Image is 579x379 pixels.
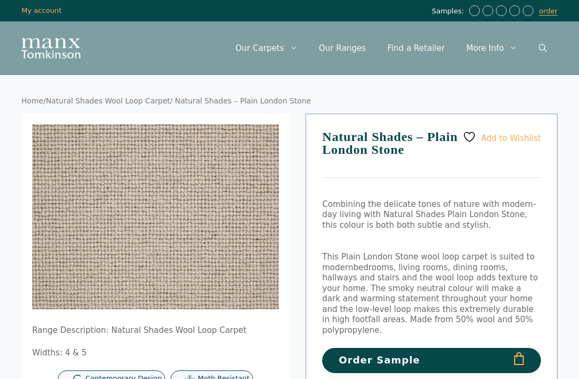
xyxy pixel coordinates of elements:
a: Open Search Bar [528,32,558,64]
nav: Primary [225,32,558,64]
img: Manx Tomkinson [21,38,80,58]
span: Add to Wishlist [481,133,541,143]
span: This Plain London Stone wool loop carpet is suited to modern [322,252,535,272]
span: bedrooms, living rooms, dining rooms, hallways and stairs and the wool loop adds texture to your ... [322,263,538,335]
button: Order Sample [322,348,541,373]
span: Samples: [432,7,466,16]
a: Our Carpets [225,32,308,64]
p: Range Description: Natural Shades Wool Loop Carpet [32,325,279,336]
nav: Breadcrumb [21,96,558,106]
h1: Natural Shades – Plain London Stone [322,130,541,178]
a: Our Ranges [308,32,377,64]
a: order [539,7,558,16]
a: Find a Retailer [376,32,455,64]
a: My account [21,6,62,14]
a: Natural Shades Wool Loop Carpet [46,96,170,105]
a: Home [21,96,43,105]
a: Add to Wishlist [463,130,541,144]
p: Widths: 4 & 5 [32,348,279,359]
span: Combining the delicate tones of nature with modern-day living with Natural Shades Plain London St... [322,199,536,230]
a: More Info [456,32,528,64]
